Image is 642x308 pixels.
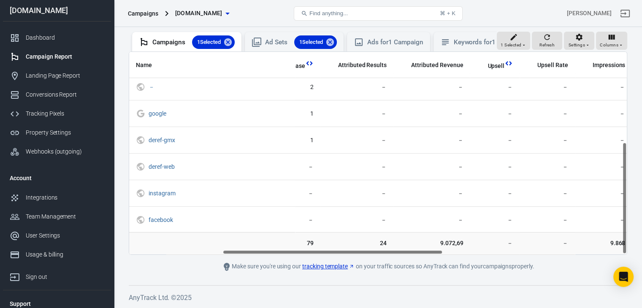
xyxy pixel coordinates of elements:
div: Account id: 4GGnmKtI [567,9,612,18]
button: Find anything...⌘ + K [294,6,463,21]
div: Conversions Report [26,90,104,99]
div: Usage & billing [26,250,104,259]
span: 1 Selected [501,41,521,49]
a: Campaign Report [3,47,111,66]
div: Sign out [26,273,104,281]
div: 1Selected [192,35,235,49]
div: Campaigns [152,35,235,49]
span: Settings [569,41,585,49]
button: 1 Selected [497,32,530,50]
button: Settings [564,32,594,50]
div: Ad Sets [265,35,337,49]
a: Sign out [3,264,111,286]
a: Dashboard [3,28,111,47]
a: Property Settings [3,123,111,142]
button: [DOMAIN_NAME] [172,5,233,21]
div: Webhooks (outgoing) [26,147,104,156]
div: Open Intercom Messenger [613,267,634,287]
a: Tracking Pixels [3,104,111,123]
a: Team Management [3,207,111,226]
span: Columns [600,41,618,49]
div: User Settings [26,231,104,240]
a: User Settings [3,226,111,245]
div: Integrations [26,193,104,202]
a: Landing Page Report [3,66,111,85]
div: Landing Page Report [26,71,104,80]
div: Campaigns [128,9,158,18]
a: Webhooks (outgoing) [3,142,111,161]
div: Campaign Report [26,52,104,61]
button: Columns [596,32,627,50]
div: Keywords for 1 Campaign [454,38,527,47]
div: Tracking Pixels [26,109,104,118]
a: Integrations [3,188,111,207]
div: [DOMAIN_NAME] [3,7,111,14]
span: 1 Selected [192,38,226,46]
a: tracking template [302,262,355,271]
a: Conversions Report [3,85,111,104]
a: Sign out [615,3,635,24]
li: Account [3,168,111,188]
span: Refresh [539,41,555,49]
div: 1Selected [294,35,337,49]
button: Refresh [532,32,562,50]
span: Find anything... [309,10,348,16]
div: Team Management [26,212,104,221]
h6: AnyTrack Ltd. © 2025 [129,292,627,303]
div: ⌘ + K [440,10,455,16]
div: Property Settings [26,128,104,137]
div: Dashboard [26,33,104,42]
span: 1 Selected [294,38,328,46]
div: Make sure you're using our on your traffic sources so AnyTrack can find your campaigns properly. [188,262,568,272]
span: olgawebersocial.de [175,8,222,19]
div: Ads for 1 Campaign [367,38,423,47]
a: Usage & billing [3,245,111,264]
